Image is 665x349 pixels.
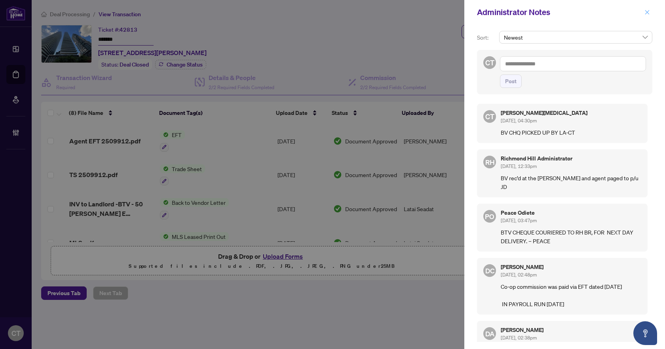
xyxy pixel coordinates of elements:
[501,272,537,278] span: [DATE], 02:48pm
[501,335,537,341] span: [DATE], 02:38pm
[644,10,650,15] span: close
[501,156,641,161] h5: Richmond Hill Administrator
[501,174,641,191] p: BV rec’d at the [PERSON_NAME] and agent paged to p/u JD
[501,327,641,333] h5: [PERSON_NAME]
[485,265,494,276] span: DC
[501,264,641,270] h5: [PERSON_NAME]
[477,6,642,18] div: Administrator Notes
[633,321,657,345] button: Open asap
[501,128,641,137] p: BV CHQ PICKED UP BY LA-CT
[485,211,494,221] span: PO
[501,228,641,245] p: BTV CHEQUE COURIERED TO RH BR, FOR NEXT DAY DELIVERY. – PEACE
[500,74,522,88] button: Post
[485,111,494,122] span: CT
[501,282,641,308] p: Co-op commission was paid via EFT dated [DATE] IN PAYROLL RUN [DATE]
[501,163,537,169] span: [DATE], 12:33pm
[485,156,494,167] span: RH
[485,57,494,68] span: CT
[477,33,496,42] p: Sort:
[501,217,537,223] span: [DATE], 03:47pm
[501,118,537,124] span: [DATE], 04:30pm
[504,31,648,43] span: Newest
[501,210,641,216] h5: Peace Odiete
[501,110,641,116] h5: [PERSON_NAME][MEDICAL_DATA]
[485,328,494,339] span: DA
